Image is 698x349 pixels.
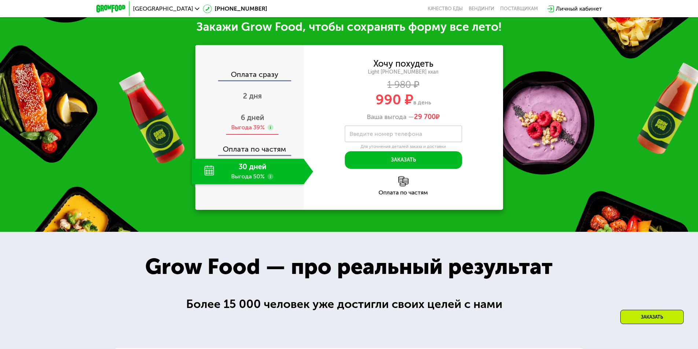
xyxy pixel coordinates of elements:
span: в день [413,99,431,106]
button: Заказать [345,151,462,169]
div: Для уточнения деталей заказа и доставки [345,144,462,150]
span: 29 700 [414,113,436,121]
div: Light [PHONE_NUMBER] ккал [304,69,503,75]
div: Личный кабинет [556,4,602,13]
span: [GEOGRAPHIC_DATA] [133,6,193,12]
label: Введите номер телефона [350,132,422,136]
div: Grow Food — про реальный результат [129,250,569,283]
div: Более 15 000 человек уже достигли своих целей с нами [186,295,512,313]
span: 6 дней [241,113,264,122]
div: Хочу похудеть [373,60,433,68]
span: 2 дня [243,92,262,100]
a: Качество еды [428,6,463,12]
div: Заказать [620,310,684,324]
div: Оплата по частям [304,190,503,196]
div: Оплата по частям [196,138,304,155]
a: Вендинги [469,6,494,12]
a: [PHONE_NUMBER] [203,4,267,13]
div: Ваша выгода — [304,113,503,121]
img: l6xcnZfty9opOoJh.png [398,176,409,186]
div: 1 980 ₽ [304,81,503,89]
div: Оплата сразу [196,71,304,80]
div: Выгода 39% [231,123,265,131]
div: поставщикам [500,6,538,12]
span: ₽ [414,113,440,121]
span: 990 ₽ [376,91,413,108]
